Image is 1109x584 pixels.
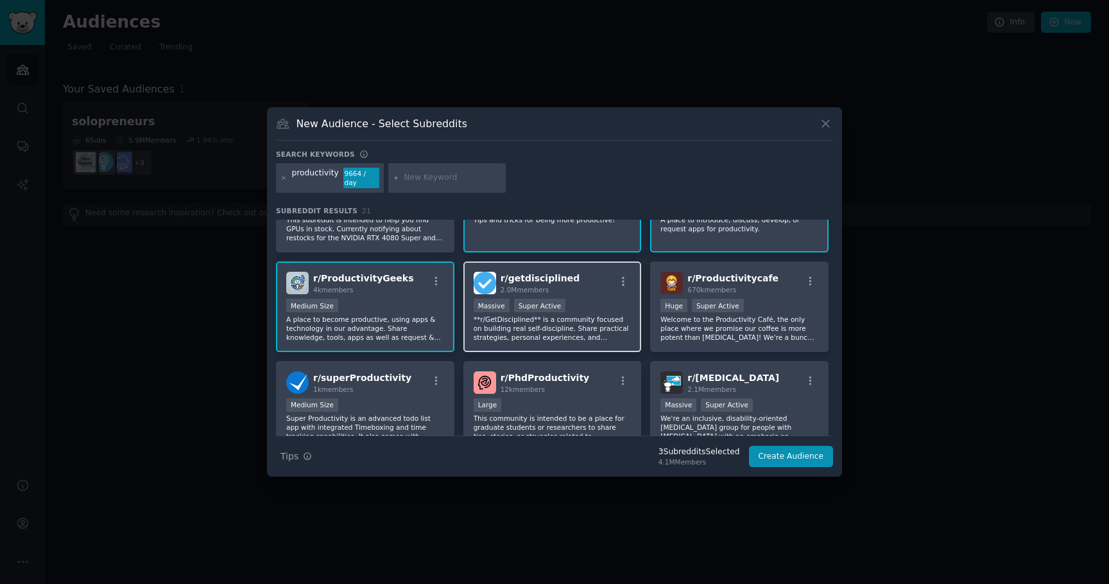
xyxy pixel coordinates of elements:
[297,117,467,130] h3: New Audience - Select Subreddits
[501,373,590,383] span: r/ PhdProductivity
[749,446,834,468] button: Create Audience
[660,414,818,441] p: We're an inclusive, disability-oriented [MEDICAL_DATA] group for people with [MEDICAL_DATA] with ...
[286,299,338,312] div: Medium Size
[362,207,371,215] span: 21
[276,150,355,159] h3: Search keywords
[286,215,444,242] p: This subreddit is intended to help you find GPUs in stock. Currently notifying about restocks for...
[286,272,309,294] img: ProductivityGeeks
[276,445,316,468] button: Tips
[687,385,736,393] span: 2.1M members
[292,168,339,188] div: productivity
[501,385,545,393] span: 12k members
[286,371,309,394] img: superProductivity
[658,457,740,466] div: 4.1M Members
[687,273,778,283] span: r/ Productivitycafe
[658,447,740,458] div: 3 Subreddit s Selected
[687,286,736,294] span: 670k members
[286,414,444,441] p: Super Productivity is an advanced todo list app with integrated Timeboxing and time tracking capa...
[286,315,444,342] p: A place to become productive, using apps & technology in our advantage. Share knowledge, tools, a...
[501,273,580,283] span: r/ getdisciplined
[660,299,687,312] div: Huge
[660,272,683,294] img: Productivitycafe
[514,299,566,312] div: Super Active
[660,215,818,233] p: A place to introduce, discuss, develop, or request apps for productivity.
[474,272,496,294] img: getdisciplined
[313,273,413,283] span: r/ ProductivityGeeks
[313,385,354,393] span: 1k members
[474,414,632,441] p: This community is intended to be a place for graduate students or researchers to share tips, stor...
[701,398,753,412] div: Super Active
[687,373,779,383] span: r/ [MEDICAL_DATA]
[404,172,501,184] input: New Keyword
[286,398,338,412] div: Medium Size
[501,286,549,294] span: 2.0M members
[313,373,411,383] span: r/ superProductivity
[280,450,298,463] span: Tips
[276,206,357,215] span: Subreddit Results
[660,371,683,394] img: ADHD
[343,168,379,188] div: 9664 / day
[474,299,510,312] div: Massive
[692,299,744,312] div: Super Active
[474,371,496,394] img: PhdProductivity
[660,315,818,342] p: Welcome to the Productivity Café, the only place where we promise our coffee is more potent than ...
[660,398,696,412] div: Massive
[474,398,502,412] div: Large
[474,215,632,224] p: Tips and tricks for being more productive!
[474,315,632,342] p: **r/GetDisciplined** is a community focused on building real self-discipline. Share practical str...
[313,286,354,294] span: 4k members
